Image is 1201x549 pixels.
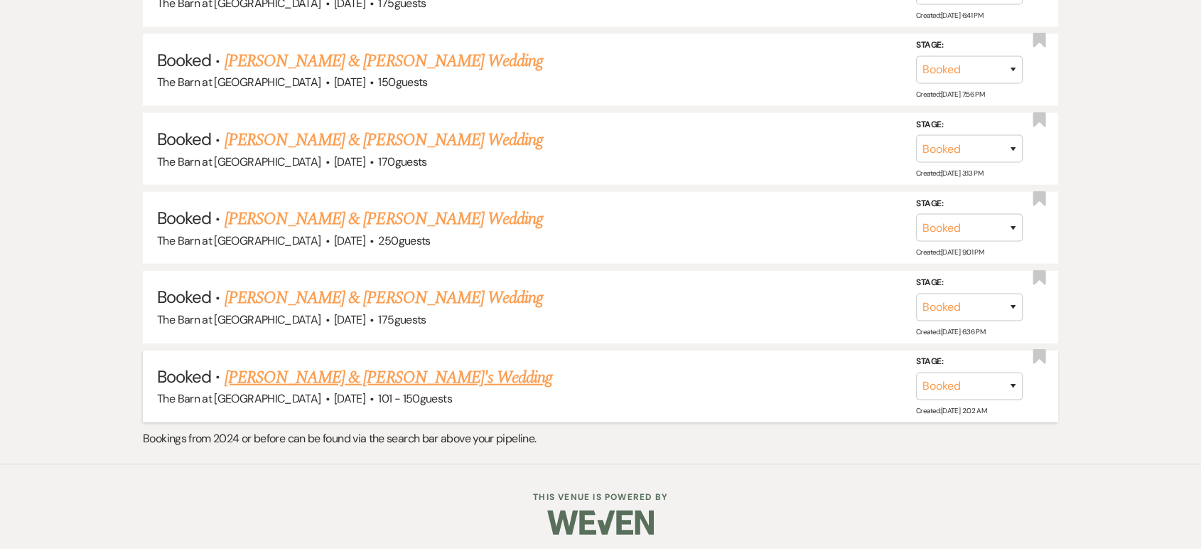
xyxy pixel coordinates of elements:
span: The Barn at [GEOGRAPHIC_DATA] [157,233,321,248]
span: Booked [157,366,211,388]
label: Stage: [916,38,1023,53]
span: [DATE] [334,312,365,327]
span: Booked [157,207,211,229]
span: The Barn at [GEOGRAPHIC_DATA] [157,312,321,327]
p: Bookings from 2024 or before can be found via the search bar above your pipeline. [143,430,1058,448]
span: Created: [DATE] 6:41 PM [916,11,983,20]
span: [DATE] [334,75,365,90]
span: The Barn at [GEOGRAPHIC_DATA] [157,391,321,406]
a: [PERSON_NAME] & [PERSON_NAME]'s Wedding [225,365,553,390]
span: 150 guests [378,75,427,90]
span: Created: [DATE] 7:56 PM [916,90,984,99]
a: [PERSON_NAME] & [PERSON_NAME] Wedding [225,285,543,311]
a: [PERSON_NAME] & [PERSON_NAME] Wedding [225,206,543,232]
img: Weven Logo [547,498,654,548]
label: Stage: [916,354,1023,370]
span: 170 guests [378,154,426,169]
span: [DATE] [334,233,365,248]
label: Stage: [916,196,1023,212]
label: Stage: [916,117,1023,132]
span: Booked [157,128,211,150]
span: Created: [DATE] 9:01 PM [916,247,984,257]
span: Created: [DATE] 2:02 AM [916,406,986,415]
label: Stage: [916,275,1023,291]
a: [PERSON_NAME] & [PERSON_NAME] Wedding [225,48,543,74]
span: Booked [157,286,211,308]
span: Booked [157,49,211,71]
span: 175 guests [378,312,426,327]
span: 101 - 150 guests [378,391,451,406]
span: Created: [DATE] 6:36 PM [916,326,985,336]
span: Created: [DATE] 3:13 PM [916,169,983,178]
a: [PERSON_NAME] & [PERSON_NAME] Wedding [225,127,543,153]
span: The Barn at [GEOGRAPHIC_DATA] [157,75,321,90]
span: 250 guests [378,233,430,248]
span: [DATE] [334,391,365,406]
span: [DATE] [334,154,365,169]
span: The Barn at [GEOGRAPHIC_DATA] [157,154,321,169]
